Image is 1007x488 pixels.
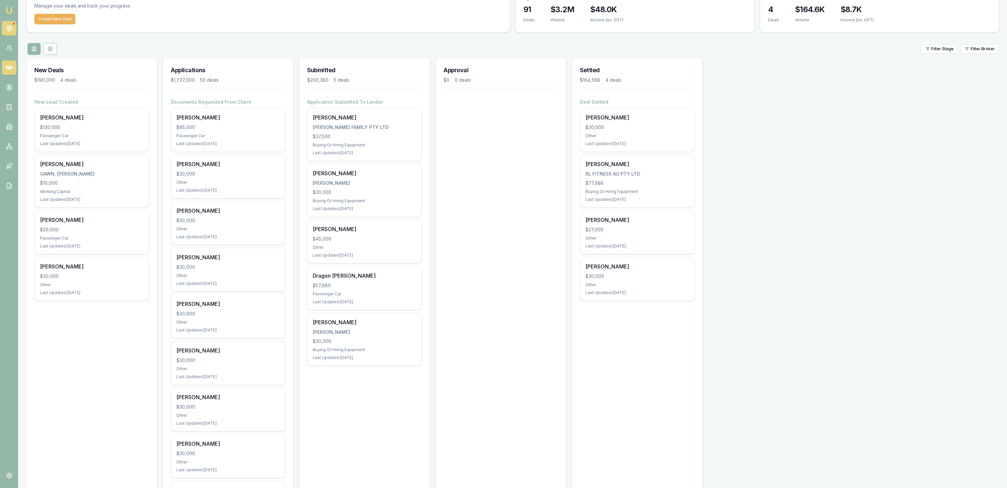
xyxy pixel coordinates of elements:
[523,17,535,23] div: Deals
[444,66,558,75] h3: Approval
[40,197,144,202] div: Last Updated: [DATE]
[585,133,689,138] div: Other
[40,290,144,295] div: Last Updated: [DATE]
[585,141,689,146] div: Last Updated: [DATE]
[313,253,416,258] div: Last Updated: [DATE]
[580,66,695,75] h3: Settled
[313,329,416,335] div: [PERSON_NAME]
[40,124,144,131] div: $130,000
[176,440,280,448] div: [PERSON_NAME]
[176,171,280,177] div: $30,000
[585,124,689,131] div: $30,000
[40,226,144,233] div: $20,000
[840,4,874,15] h3: $8.7K
[176,281,280,286] div: Last Updated: [DATE]
[313,124,416,131] div: [PERSON_NAME] FAMILY PTY LTD
[34,66,149,75] h3: New Deals
[176,273,280,278] div: Other
[176,217,280,224] div: $30,000
[40,263,144,270] div: [PERSON_NAME]
[176,264,280,270] div: $30,000
[313,355,416,360] div: Last Updated: [DATE]
[795,17,825,23] div: Volume
[313,189,416,196] div: $30,000
[444,77,449,83] div: $0
[171,66,286,75] h3: Applications
[176,160,280,168] div: [PERSON_NAME]
[34,2,202,10] p: Manage your deals and track your progress.
[313,291,416,297] div: Passenger Car
[585,244,689,249] div: Last Updated: [DATE]
[40,171,144,177] div: GAWN, [PERSON_NAME]
[34,99,149,105] h4: New Lead Created
[176,467,280,473] div: Last Updated: [DATE]
[176,188,280,193] div: Last Updated: [DATE]
[60,77,76,83] div: 4 deals
[176,357,280,364] div: $30,000
[585,197,689,202] div: Last Updated: [DATE]
[176,404,280,410] div: $30,000
[176,413,280,418] div: Other
[176,253,280,261] div: [PERSON_NAME]
[455,77,471,83] div: 0 deals
[585,236,689,241] div: Other
[971,46,995,52] span: Filter Broker
[585,290,689,295] div: Last Updated: [DATE]
[550,4,574,15] h3: $3.2M
[313,338,416,345] div: $30,000
[307,66,422,75] h3: Submitted
[171,99,286,105] h4: Documents Requested From Client
[313,299,416,305] div: Last Updated: [DATE]
[176,459,280,465] div: Other
[585,273,689,280] div: $30,000
[313,142,416,148] div: Buying Or Hiring Equipment
[176,328,280,333] div: Last Updated: [DATE]
[307,99,422,105] h4: Application Submitted To Lender
[313,282,416,289] div: $57,880
[176,114,280,121] div: [PERSON_NAME]
[171,77,195,83] div: $1,727,000
[313,169,416,177] div: [PERSON_NAME]
[585,263,689,270] div: [PERSON_NAME]
[176,300,280,308] div: [PERSON_NAME]
[795,4,825,15] h3: $164.6K
[585,226,689,233] div: $27,000
[200,77,219,83] div: 50 deals
[931,46,954,52] span: Filter Stage
[313,318,416,326] div: [PERSON_NAME]
[313,236,416,242] div: $45,000
[585,114,689,121] div: [PERSON_NAME]
[313,272,416,280] div: Dragon [PERSON_NAME]
[523,4,535,15] h3: 91
[40,180,144,186] div: $10,000
[585,189,689,194] div: Buying Or Hiring Equipment
[590,4,623,15] h3: $48.0K
[40,114,144,121] div: [PERSON_NAME]
[40,189,144,194] div: Working Capital
[176,421,280,426] div: Last Updated: [DATE]
[176,320,280,325] div: Other
[176,141,280,146] div: Last Updated: [DATE]
[307,77,328,83] div: $200,380
[176,234,280,240] div: Last Updated: [DATE]
[176,366,280,371] div: Other
[40,282,144,287] div: Other
[176,133,280,138] div: Passenger Car
[40,160,144,168] div: [PERSON_NAME]
[768,4,779,15] h3: 4
[585,216,689,224] div: [PERSON_NAME]
[176,393,280,401] div: [PERSON_NAME]
[590,17,623,23] div: Income (ex. GST)
[176,450,280,457] div: $30,000
[176,347,280,354] div: [PERSON_NAME]
[313,206,416,211] div: Last Updated: [DATE]
[840,17,874,23] div: Income (ex. GST)
[176,374,280,379] div: Last Updated: [DATE]
[176,310,280,317] div: $30,000
[40,141,144,146] div: Last Updated: [DATE]
[40,273,144,280] div: $30,000
[313,245,416,250] div: Other
[176,207,280,215] div: [PERSON_NAME]
[40,236,144,241] div: Passenger Car
[313,347,416,352] div: Buying Or Hiring Equipment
